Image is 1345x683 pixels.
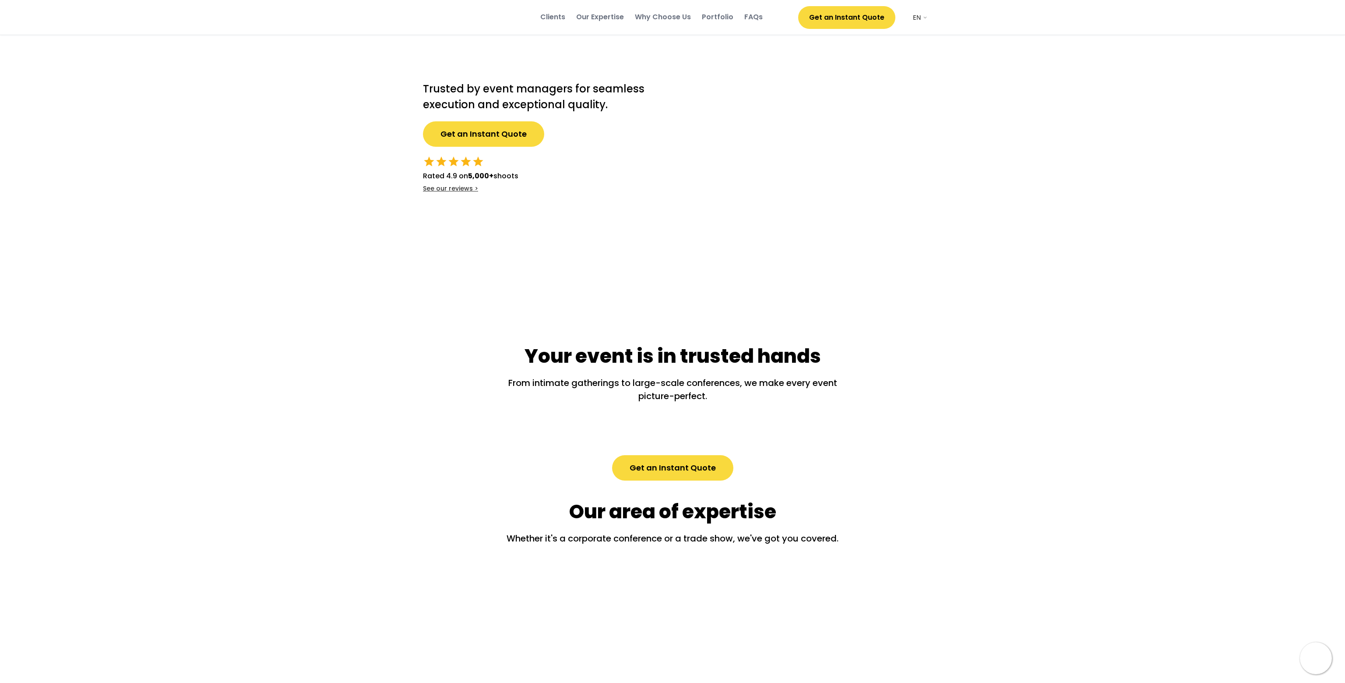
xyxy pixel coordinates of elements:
[612,455,733,481] button: Get an Instant Quote
[635,12,691,22] div: Why Choose Us
[569,498,776,525] div: Our area of expertise
[447,156,460,168] button: star
[472,156,484,168] button: star
[744,12,763,22] div: FAQs
[497,532,848,552] div: Whether it's a corporate conference or a trade show, we've got you covered.
[900,13,908,22] img: yH5BAEAAAAALAAAAAABAAEAAAIBRAA7
[460,156,472,168] button: star
[702,12,733,22] div: Portfolio
[423,156,435,168] button: star
[423,184,478,193] div: See our reviews >
[435,156,447,168] button: star
[423,81,655,113] h2: Trusted by event managers for seamless execution and exceptional quality.
[540,12,565,22] div: Clients
[417,9,504,26] img: yH5BAEAAAAALAAAAAABAAEAAAIBRAA7
[798,6,895,29] button: Get an Instant Quote
[1300,642,1332,674] img: yH5BAEAAAAALAAAAAABAAEAAAIBRAA7
[497,376,848,403] div: From intimate gatherings to large-scale conferences, we make every event picture-perfect.
[576,12,624,22] div: Our Expertise
[525,343,821,370] div: Your event is in trusted hands
[423,121,544,147] button: Get an Instant Quote
[468,171,493,181] strong: 5,000+
[423,171,518,181] div: Rated 4.9 on shoots
[672,53,935,303] img: yH5BAEAAAAALAAAAAABAAEAAAIBRAA7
